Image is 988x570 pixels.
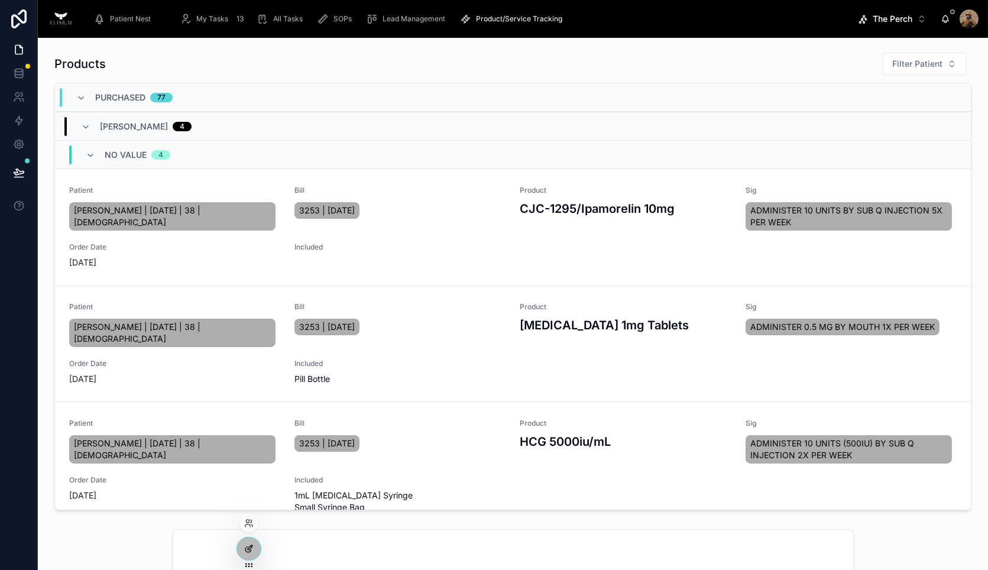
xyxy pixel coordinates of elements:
span: [PERSON_NAME] [100,121,168,132]
h3: HCG 5000iu/mL [520,433,731,451]
div: scrollable content [84,6,849,32]
span: The Perch [873,13,912,25]
span: Sig [746,302,957,312]
span: ADMINISTER 0.5 MG BY MOUTH 1X PER WEEK [750,321,935,333]
span: [PERSON_NAME] | [DATE] | 38 | [DEMOGRAPHIC_DATA] [74,438,271,461]
p: [DATE] [69,490,96,501]
a: [PERSON_NAME] | [DATE] | 38 | [DEMOGRAPHIC_DATA] [69,319,276,347]
span: Included [294,359,506,368]
img: App logo [47,9,74,28]
button: Select Button [849,8,936,30]
a: My Tasks13 [176,8,251,30]
h3: [MEDICAL_DATA] 1mg Tablets [520,316,731,334]
a: [PERSON_NAME] | [DATE] | 38 | [DEMOGRAPHIC_DATA] [69,202,276,231]
span: [PERSON_NAME] | [DATE] | 38 | [DEMOGRAPHIC_DATA] [74,205,271,228]
a: Patient Nest [90,8,159,30]
span: Bill [294,186,506,195]
a: Product/Service Tracking [456,8,571,30]
div: 13 [233,12,247,26]
span: Patient [69,419,280,428]
a: SOPs [313,8,360,30]
a: [PERSON_NAME] | [DATE] | 38 | [DEMOGRAPHIC_DATA] [69,435,276,464]
span: ADMINISTER 10 UNITS (500IU) BY SUB Q INJECTION 2X PER WEEK [750,438,947,461]
p: [DATE] [69,257,96,268]
span: Lead Management [383,14,445,24]
div: 4 [180,122,184,131]
span: Product/Service Tracking [476,14,562,24]
div: 77 [157,93,166,102]
a: ADMINISTER 10 UNITS BY SUB Q INJECTION 5X PER WEEK [746,202,952,231]
h1: Products [54,56,106,72]
span: 3253 | [DATE] [299,321,355,333]
h3: CJC-1295/Ipamorelin 10mg [520,200,731,218]
span: Included [294,475,506,485]
span: Included [294,242,506,252]
a: 3253 | [DATE] [294,319,359,335]
span: Patient [69,186,280,195]
span: Product [520,419,731,428]
span: Purchased [95,92,145,103]
p: [DATE] [69,373,96,385]
a: All Tasks [253,8,311,30]
span: Order Date [69,359,280,368]
span: ADMINISTER 10 UNITS BY SUB Q INJECTION 5X PER WEEK [750,205,947,228]
span: Product [520,186,731,195]
a: 3253 | [DATE] [294,435,359,452]
span: Filter Patient [892,58,942,70]
span: Sig [746,186,957,195]
span: 3253 | [DATE] [299,438,355,449]
span: My Tasks [196,14,228,24]
span: Order Date [69,242,280,252]
span: Pill Bottle [294,373,506,385]
span: [PERSON_NAME] | [DATE] | 38 | [DEMOGRAPHIC_DATA] [74,321,271,345]
span: 3253 | [DATE] [299,205,355,216]
span: 1mL [MEDICAL_DATA] Syringe Small Syringe Bag [294,490,506,513]
span: Sig [746,419,957,428]
a: Lead Management [362,8,453,30]
span: Order Date [69,475,280,485]
a: ADMINISTER 0.5 MG BY MOUTH 1X PER WEEK [746,319,940,335]
span: All Tasks [273,14,303,24]
span: Patient [69,302,280,312]
span: SOPs [333,14,352,24]
a: ADMINISTER 10 UNITS (500IU) BY SUB Q INJECTION 2X PER WEEK [746,435,952,464]
span: Product [520,302,731,312]
a: 3253 | [DATE] [294,202,359,219]
span: Patient Nest [110,14,151,24]
span: No value [105,149,147,161]
button: Select Button [882,53,967,75]
span: Bill [294,419,506,428]
div: 4 [158,150,163,160]
span: Bill [294,302,506,312]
